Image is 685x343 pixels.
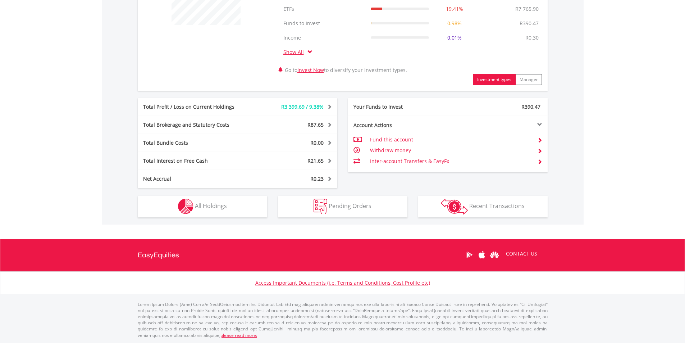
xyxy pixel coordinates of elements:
[463,244,476,266] a: Google Play
[521,103,540,110] span: R390.47
[280,31,367,45] td: Income
[370,134,531,145] td: Fund this account
[283,49,307,55] a: Show All
[138,157,254,164] div: Total Interest on Free Cash
[138,239,179,271] a: EasyEquities
[488,244,501,266] a: Huawei
[278,196,407,217] button: Pending Orders
[138,121,254,128] div: Total Brokerage and Statutory Costs
[255,279,430,286] a: Access Important Documents (i.e. Terms and Conditions, Cost Profile etc)
[441,199,468,215] img: transactions-zar-wht.png
[370,145,531,156] td: Withdraw money
[280,2,367,16] td: ETFs
[329,202,371,210] span: Pending Orders
[433,16,476,31] td: 0.98%
[281,103,324,110] span: R3 399.69 / 9.38%
[516,16,542,31] td: R390.47
[138,301,548,338] p: Lorem Ipsum Dolors (Ame) Con a/e SeddOeiusmod tem InciDiduntut Lab Etd mag aliquaen admin veniamq...
[469,202,525,210] span: Recent Transactions
[473,74,516,85] button: Investment types
[310,175,324,182] span: R0.23
[307,157,324,164] span: R21.65
[138,175,254,182] div: Net Accrual
[195,202,227,210] span: All Holdings
[314,199,327,214] img: pending_instructions-wht.png
[348,103,448,110] div: Your Funds to Invest
[280,16,367,31] td: Funds to Invest
[515,74,542,85] button: Manager
[512,2,542,16] td: R7 765.90
[297,67,324,73] a: Invest Now
[348,122,448,129] div: Account Actions
[433,31,476,45] td: 0.01%
[522,31,542,45] td: R0.30
[138,196,267,217] button: All Holdings
[501,244,542,264] a: CONTACT US
[310,139,324,146] span: R0.00
[418,196,548,217] button: Recent Transactions
[138,139,254,146] div: Total Bundle Costs
[307,121,324,128] span: R87.65
[138,103,254,110] div: Total Profit / Loss on Current Holdings
[370,156,531,167] td: Inter-account Transfers & EasyFx
[220,332,257,338] a: please read more:
[433,2,476,16] td: 19.41%
[178,199,193,214] img: holdings-wht.png
[476,244,488,266] a: Apple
